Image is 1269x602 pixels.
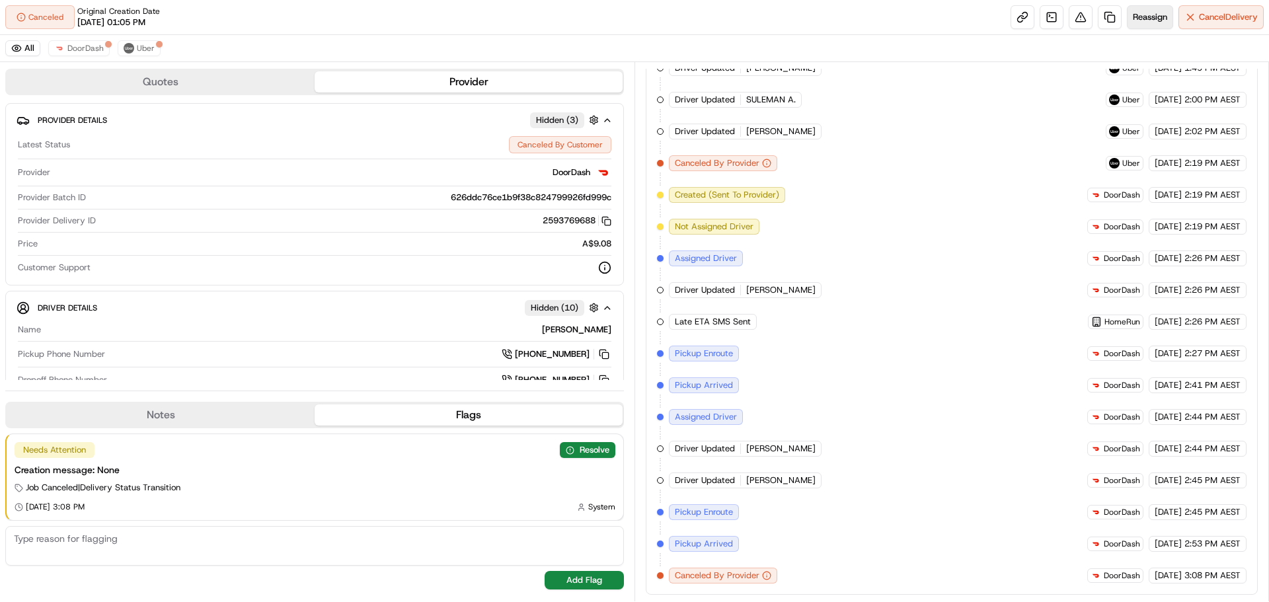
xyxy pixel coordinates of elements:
span: Cancel Delivery [1199,11,1258,23]
button: Driver DetailsHidden (10) [17,297,613,319]
span: Pickup Arrived [675,379,733,391]
img: doordash_logo_v2.png [54,43,65,54]
span: DoorDash [67,43,104,54]
span: Uber [1122,158,1140,169]
span: Provider Delivery ID [18,215,96,227]
span: 2:26 PM AEST [1184,252,1241,264]
img: doordash_logo_v2.png [1091,443,1101,454]
span: DoorDash [1104,253,1140,264]
span: Provider Batch ID [18,192,86,204]
span: Uber [1122,126,1140,137]
button: DoorDash [48,40,110,56]
span: Job Canceled | Delivery Status Transition [26,482,180,494]
button: Provider [315,71,623,93]
span: Price [18,238,38,250]
span: DoorDash [1104,570,1140,581]
span: [PERSON_NAME] [746,474,816,486]
span: [DATE] 3:08 PM [26,502,85,512]
span: [PERSON_NAME] [746,443,816,455]
span: Latest Status [18,139,70,151]
img: doordash_logo_v2.png [1091,190,1101,200]
img: doordash_logo_v2.png [596,165,611,180]
span: Uber [1122,94,1140,105]
span: DoorDash [1104,190,1140,200]
img: doordash_logo_v2.png [1091,253,1101,264]
img: doordash_logo_v2.png [1091,507,1101,517]
img: uber-new-logo.jpeg [1109,94,1120,105]
img: doordash_logo_v2.png [1091,539,1101,549]
span: Original Creation Date [77,6,160,17]
button: Flags [315,404,623,426]
span: [DATE] [1155,94,1182,106]
div: [PERSON_NAME] [46,324,611,336]
span: Driver Updated [675,474,735,486]
img: doordash_logo_v2.png [1091,570,1101,581]
div: Creation message: None [15,463,615,476]
span: Canceled By Provider [675,157,759,169]
span: Pickup Enroute [675,348,733,359]
span: 2:27 PM AEST [1184,348,1241,359]
img: doordash_logo_v2.png [1091,475,1101,486]
span: [PERSON_NAME] [746,126,816,137]
span: 626ddc76ce1b9f38c824799926fd999c [451,192,611,204]
span: Uber [137,43,155,54]
span: DoorDash [1104,380,1140,391]
span: [PHONE_NUMBER] [515,348,590,360]
button: Notes [7,404,315,426]
span: Driver Updated [675,284,735,296]
a: [PHONE_NUMBER] [502,373,611,387]
span: DoorDash [553,167,590,178]
a: [PHONE_NUMBER] [502,347,611,361]
span: HomeRun [1104,317,1140,327]
button: CancelDelivery [1178,5,1264,29]
span: 2:02 PM AEST [1184,126,1241,137]
span: DoorDash [1104,285,1140,295]
button: Hidden (10) [525,299,602,316]
button: 2593769688 [543,215,611,227]
span: DoorDash [1104,412,1140,422]
span: Dropoff Phone Number [18,374,107,386]
button: Quotes [7,71,315,93]
span: [DATE] [1155,474,1182,486]
span: [DATE] [1155,379,1182,391]
span: [PHONE_NUMBER] [515,374,590,386]
span: DoorDash [1104,507,1140,517]
span: 2:53 PM AEST [1184,538,1241,550]
button: All [5,40,40,56]
span: [DATE] [1155,126,1182,137]
span: SULEMAN A. [746,94,796,106]
span: Driver Updated [675,94,735,106]
span: Hidden ( 10 ) [531,302,578,314]
span: [DATE] [1155,221,1182,233]
span: Provider Details [38,115,107,126]
span: Assigned Driver [675,252,737,264]
span: Created (Sent To Provider) [675,189,779,201]
span: Customer Support [18,262,91,274]
span: [DATE] [1155,189,1182,201]
span: 2:45 PM AEST [1184,506,1241,518]
span: Provider [18,167,50,178]
span: A$9.08 [582,238,611,250]
img: doordash_logo_v2.png [1091,285,1101,295]
span: DoorDash [1104,539,1140,549]
span: 2:26 PM AEST [1184,284,1241,296]
span: Name [18,324,41,336]
span: 2:45 PM AEST [1184,474,1241,486]
span: [DATE] [1155,348,1182,359]
span: 2:00 PM AEST [1184,94,1241,106]
span: [DATE] [1155,570,1182,582]
span: 2:26 PM AEST [1184,316,1241,328]
span: 2:19 PM AEST [1184,221,1241,233]
span: Driver Details [38,303,97,313]
span: [DATE] [1155,252,1182,264]
span: Not Assigned Driver [675,221,753,233]
button: Resolve [560,442,615,458]
span: [DATE] [1155,316,1182,328]
span: Pickup Phone Number [18,348,105,360]
span: DoorDash [1104,475,1140,486]
span: [DATE] [1155,411,1182,423]
img: doordash_logo_v2.png [1091,380,1101,391]
span: [PERSON_NAME] [746,284,816,296]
